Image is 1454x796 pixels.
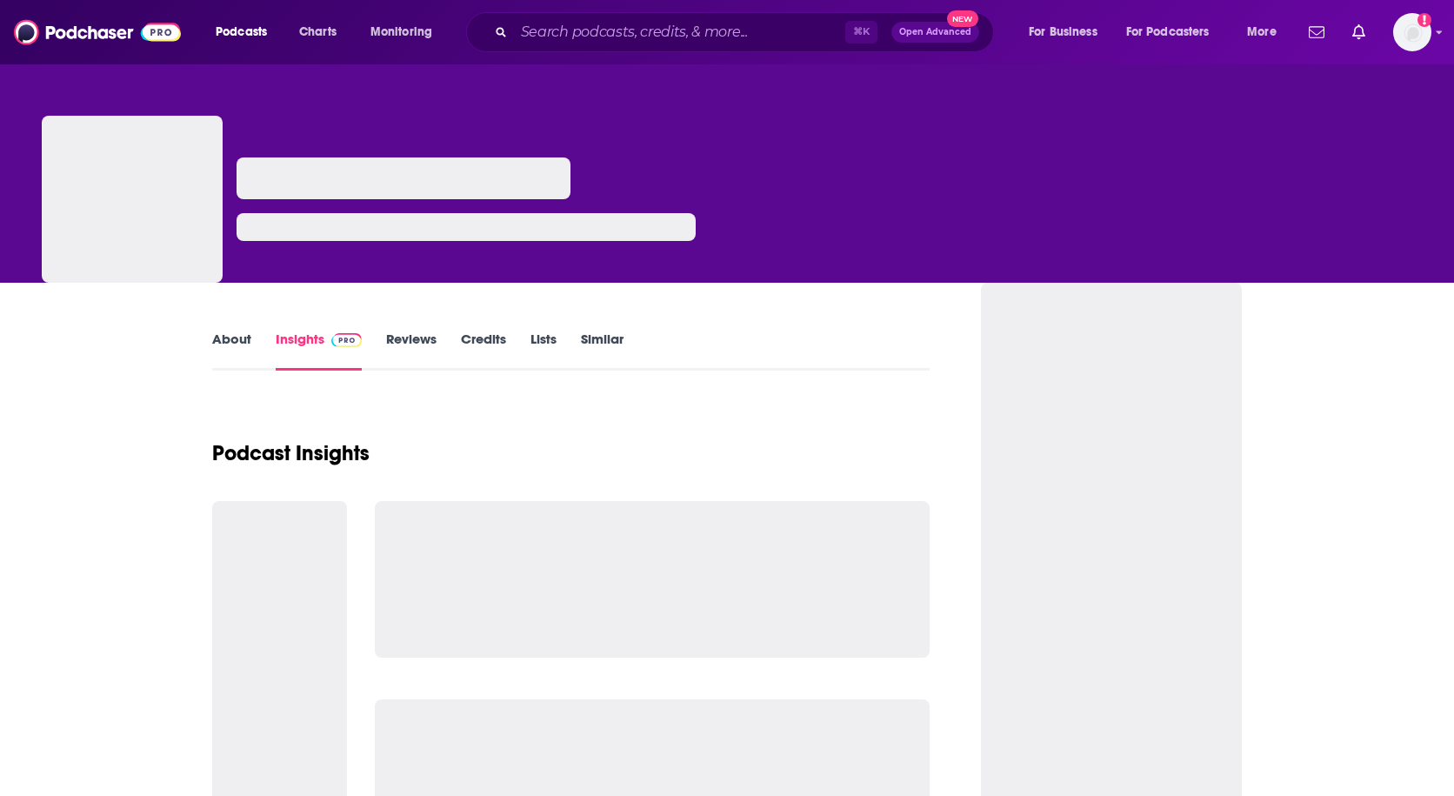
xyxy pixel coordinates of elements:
[1247,20,1277,44] span: More
[899,28,971,37] span: Open Advanced
[1345,17,1372,47] a: Show notifications dropdown
[483,12,1010,52] div: Search podcasts, credits, & more...
[212,331,251,371] a: About
[845,21,877,43] span: ⌘ K
[386,331,437,371] a: Reviews
[1029,20,1097,44] span: For Business
[299,20,337,44] span: Charts
[947,10,978,27] span: New
[331,333,362,347] img: Podchaser Pro
[891,22,979,43] button: Open AdvancedNew
[358,18,455,46] button: open menu
[1302,17,1331,47] a: Show notifications dropdown
[1417,13,1431,27] svg: Add a profile image
[276,331,362,371] a: InsightsPodchaser Pro
[530,331,557,371] a: Lists
[216,20,267,44] span: Podcasts
[1393,13,1431,51] img: User Profile
[514,18,845,46] input: Search podcasts, credits, & more...
[1235,18,1298,46] button: open menu
[581,331,624,371] a: Similar
[1126,20,1210,44] span: For Podcasters
[461,331,506,371] a: Credits
[14,16,181,49] img: Podchaser - Follow, Share and Rate Podcasts
[1115,18,1235,46] button: open menu
[370,20,432,44] span: Monitoring
[203,18,290,46] button: open menu
[1017,18,1119,46] button: open menu
[1393,13,1431,51] button: Show profile menu
[288,18,347,46] a: Charts
[212,440,370,466] h1: Podcast Insights
[1393,13,1431,51] span: Logged in as patiencebaldacci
